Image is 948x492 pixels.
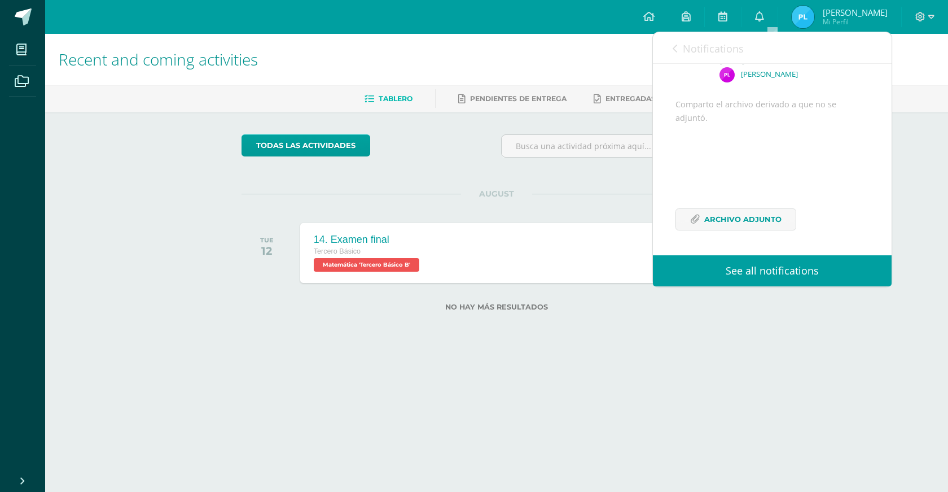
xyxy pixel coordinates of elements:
span: [PERSON_NAME] [823,7,888,18]
span: Notifications [683,42,744,55]
span: Tercero Básico [314,247,361,255]
span: Recent and coming activities [59,49,258,70]
div: 14. Examen final [314,234,422,246]
a: Tablero [365,90,412,108]
img: a8e41e4be626ce6bfc7a750441dffad4.png [719,67,735,82]
span: Mi Perfil [823,17,888,27]
img: 23fb16984e5ab67cc49ece7ec8f2c339.png [792,6,814,28]
input: Busca una actividad próxima aquí... [502,135,752,157]
div: TUE [260,236,274,244]
span: Pendientes de entrega [470,94,567,103]
div: Comparto el archivo derivado a que no se adjuntó. [675,98,869,244]
a: todas las Actividades [242,134,370,156]
a: See all notifications [653,255,892,286]
a: Entregadas [594,90,656,108]
span: Archivo Adjunto [704,209,782,230]
p: [PERSON_NAME] [741,69,798,79]
label: No hay más resultados [242,303,752,311]
a: Archivo Adjunto [675,208,796,230]
a: Pendientes de entrega [458,90,567,108]
div: 12 [260,244,274,258]
span: AUGUST [461,189,532,199]
span: Entregadas [605,94,656,103]
span: Tablero [379,94,412,103]
span: Matemática 'Tercero Básico B' [314,258,419,272]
